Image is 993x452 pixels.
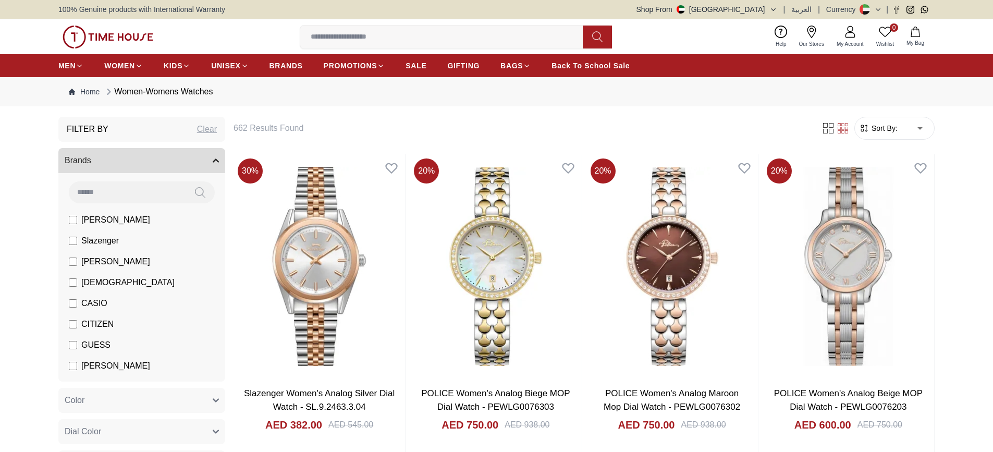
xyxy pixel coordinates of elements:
[81,381,104,393] span: Police
[410,154,581,378] img: POLICE Women's Analog Biege MOP Dial Watch - PEWLG0076303
[442,418,498,432] h4: AED 750.00
[618,418,675,432] h4: AED 750.00
[783,4,786,15] span: |
[832,40,868,48] span: My Account
[58,60,76,71] span: MEN
[551,56,630,75] a: Back To School Sale
[890,23,898,32] span: 0
[65,425,101,438] span: Dial Color
[774,388,923,412] a: POLICE Women's Analog Beige MOP Dial Watch - PEWLG0076203
[69,216,77,224] input: [PERSON_NAME]
[69,87,100,97] a: Home
[793,23,830,50] a: Our Stores
[328,419,373,431] div: AED 545.00
[906,6,914,14] a: Instagram
[211,56,248,75] a: UNISEX
[69,299,77,308] input: CASIO
[421,388,570,412] a: POLICE Women's Analog Biege MOP Dial Watch - PEWLG0076303
[447,60,480,71] span: GIFTING
[269,56,303,75] a: BRANDS
[65,394,84,407] span: Color
[81,214,150,226] span: [PERSON_NAME]
[677,5,685,14] img: United Arab Emirates
[58,4,225,15] span: 100% Genuine products with International Warranty
[81,318,114,331] span: CITIZEN
[81,255,150,268] span: [PERSON_NAME]
[604,388,740,412] a: POLICE Women's Analog Maroon Mop Dial Watch - PEWLG0076302
[791,4,812,15] button: العربية
[234,154,405,378] img: Slazenger Women's Analog Silver Dial Watch - SL.9.2463.3.04
[763,154,934,378] img: POLICE Women's Analog Beige MOP Dial Watch - PEWLG0076203
[859,123,898,133] button: Sort By:
[892,6,900,14] a: Facebook
[771,40,791,48] span: Help
[104,60,135,71] span: WOMEN
[58,388,225,413] button: Color
[886,4,888,15] span: |
[681,419,726,431] div: AED 938.00
[586,154,758,378] img: POLICE Women's Analog Maroon Mop Dial Watch - PEWLG0076302
[58,77,935,106] nav: Breadcrumb
[69,320,77,328] input: CITIZEN
[81,297,107,310] span: CASIO
[406,56,426,75] a: SALE
[63,26,153,48] img: ...
[921,6,928,14] a: Whatsapp
[767,158,792,184] span: 20 %
[211,60,240,71] span: UNISEX
[869,123,898,133] span: Sort By:
[818,4,820,15] span: |
[58,148,225,173] button: Brands
[67,123,108,136] h3: Filter By
[104,85,213,98] div: Women-Womens Watches
[81,360,150,372] span: [PERSON_NAME]
[69,362,77,370] input: [PERSON_NAME]
[324,60,377,71] span: PROMOTIONS
[872,40,898,48] span: Wishlist
[870,23,900,50] a: 0Wishlist
[234,122,808,135] h6: 662 Results Found
[500,56,531,75] a: BAGS
[197,123,217,136] div: Clear
[591,158,616,184] span: 20 %
[902,39,928,47] span: My Bag
[551,60,630,71] span: Back To School Sale
[324,56,385,75] a: PROMOTIONS
[81,276,175,289] span: [DEMOGRAPHIC_DATA]
[69,278,77,287] input: [DEMOGRAPHIC_DATA]
[447,56,480,75] a: GIFTING
[81,235,119,247] span: Slazenger
[164,56,190,75] a: KIDS
[900,25,930,49] button: My Bag
[269,60,303,71] span: BRANDS
[769,23,793,50] a: Help
[104,56,143,75] a: WOMEN
[244,388,395,412] a: Slazenger Women's Analog Silver Dial Watch - SL.9.2463.3.04
[406,60,426,71] span: SALE
[414,158,439,184] span: 20 %
[500,60,523,71] span: BAGS
[69,237,77,245] input: Slazenger
[795,40,828,48] span: Our Stores
[505,419,549,431] div: AED 938.00
[265,418,322,432] h4: AED 382.00
[826,4,860,15] div: Currency
[238,158,263,184] span: 30 %
[69,341,77,349] input: GUESS
[58,419,225,444] button: Dial Color
[636,4,777,15] button: Shop From[GEOGRAPHIC_DATA]
[81,339,111,351] span: GUESS
[69,258,77,266] input: [PERSON_NAME]
[794,418,851,432] h4: AED 600.00
[65,154,91,167] span: Brands
[857,419,902,431] div: AED 750.00
[164,60,182,71] span: KIDS
[58,56,83,75] a: MEN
